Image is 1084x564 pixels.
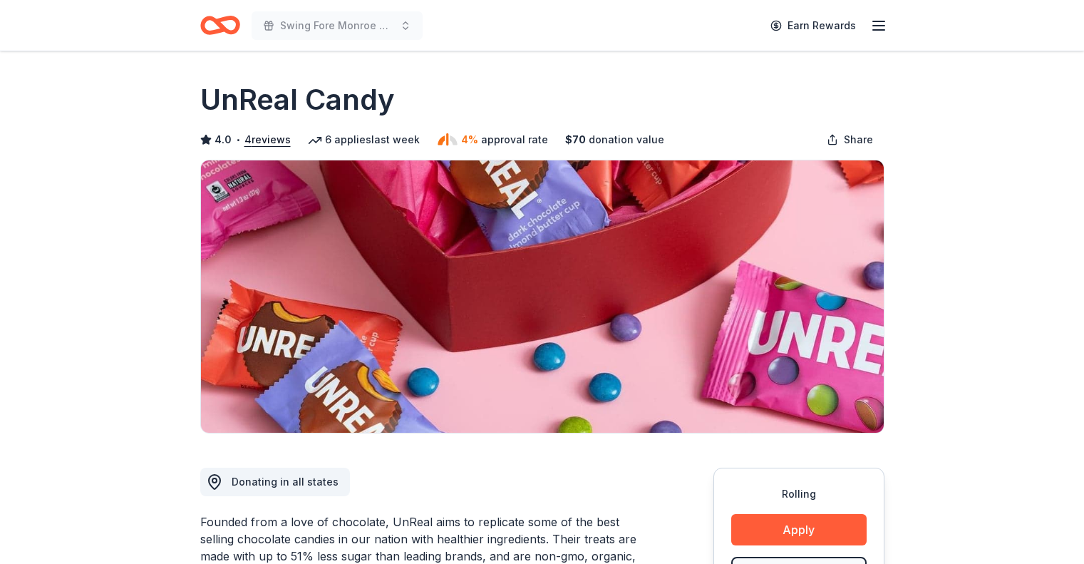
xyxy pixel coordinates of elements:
span: donation value [589,131,664,148]
a: Earn Rewards [762,13,864,39]
span: $ 70 [565,131,586,148]
div: Rolling [731,486,867,503]
button: Swing Fore Monroe County 6th Annual Golf Tournament [252,11,423,40]
button: Share [815,125,884,154]
span: Swing Fore Monroe County 6th Annual Golf Tournament [280,17,394,34]
span: Donating in all states [232,476,339,488]
span: Share [844,131,873,148]
span: • [235,134,240,145]
span: approval rate [481,131,548,148]
img: Image for UnReal Candy [201,160,884,433]
h1: UnReal Candy [200,80,395,120]
a: Home [200,9,240,42]
button: 4reviews [244,131,291,148]
span: 4.0 [215,131,232,148]
div: 6 applies last week [308,131,420,148]
button: Apply [731,514,867,545]
span: 4% [461,131,478,148]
